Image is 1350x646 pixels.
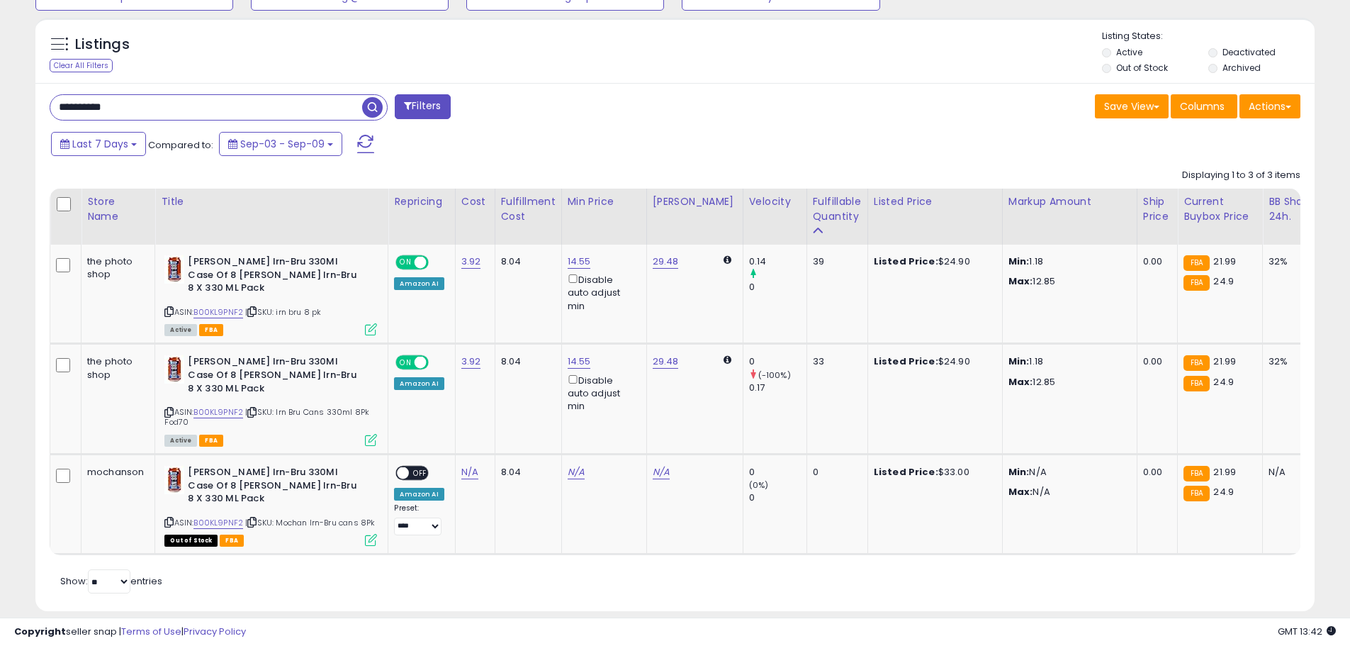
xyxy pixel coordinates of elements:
p: N/A [1008,466,1126,479]
span: 24.9 [1213,274,1234,288]
div: Markup Amount [1008,194,1131,209]
span: 24.9 [1213,485,1234,499]
strong: Max: [1008,274,1033,288]
a: Terms of Use [121,625,181,638]
span: All listings currently available for purchase on Amazon [164,435,197,447]
label: Out of Stock [1116,62,1168,74]
div: 0.14 [749,255,806,268]
strong: Max: [1008,375,1033,389]
div: 32% [1269,355,1315,368]
span: OFF [410,467,432,479]
button: Actions [1239,94,1300,118]
b: [PERSON_NAME] Irn-Bru 330Ml Case Of 8 [PERSON_NAME] Irn-Bru 8 X 330 ML Pack [188,466,360,509]
p: Listing States: [1102,30,1315,43]
strong: Min: [1008,355,1030,368]
span: All listings currently available for purchase on Amazon [164,324,197,336]
span: 2025-09-17 13:42 GMT [1278,625,1336,638]
a: 14.55 [568,255,591,269]
label: Archived [1222,62,1261,74]
span: | SKU: irn bru 8 pk [245,306,321,318]
strong: Min: [1008,255,1030,268]
label: Deactivated [1222,46,1276,58]
span: Last 7 Days [72,137,128,151]
span: 24.9 [1213,375,1234,389]
small: FBA [1183,376,1210,391]
small: FBA [1183,466,1210,481]
button: Filters [395,94,450,119]
div: 32% [1269,255,1315,268]
span: Compared to: [148,138,213,152]
strong: Max: [1008,485,1033,499]
div: Clear All Filters [50,59,113,72]
div: $33.00 [874,466,991,479]
strong: Copyright [14,625,66,638]
span: ON [398,257,415,269]
p: 12.85 [1008,376,1126,389]
span: OFF [427,357,449,369]
div: Preset: [394,503,444,535]
div: ASIN: [164,255,377,334]
div: Disable auto adjust min [568,372,636,413]
div: 33 [813,355,857,368]
div: Fulfillable Quantity [813,194,862,224]
p: 1.18 [1008,255,1126,268]
span: FBA [220,535,244,547]
span: ON [398,357,415,369]
div: Min Price [568,194,641,209]
label: Active [1116,46,1142,58]
a: N/A [568,465,585,479]
img: 41shjgaK7RL._SL40_.jpg [164,255,184,284]
div: ASIN: [164,466,377,545]
span: 21.99 [1213,355,1236,368]
div: 8.04 [501,255,551,268]
span: 21.99 [1213,465,1236,479]
div: Current Buybox Price [1183,194,1256,224]
div: mochanson [87,466,144,479]
span: OFF [427,257,449,269]
div: 0 [749,281,806,294]
a: B00KL9PNF2 [193,406,243,418]
div: Amazon AI [394,377,444,390]
div: 8.04 [501,355,551,368]
div: the photo shop [87,255,144,281]
a: B00KL9PNF2 [193,517,243,529]
a: Privacy Policy [184,625,246,638]
h5: Listings [75,35,130,55]
span: | SKU: Irn Bru Cans 330ml 8Pk Fod70 [164,406,369,428]
div: BB Share 24h. [1269,194,1320,224]
span: FBA [199,324,223,336]
div: Cost [461,194,489,209]
button: Last 7 Days [51,132,146,156]
a: 29.48 [653,255,679,269]
span: 21.99 [1213,255,1236,268]
strong: Min: [1008,465,1030,479]
button: Sep-03 - Sep-09 [219,132,342,156]
span: Show: entries [60,574,162,588]
div: Store Name [87,194,149,224]
div: Displaying 1 to 3 of 3 items [1182,169,1300,182]
div: 0.00 [1143,355,1166,368]
b: Listed Price: [874,255,938,268]
a: 3.92 [461,355,481,369]
small: FBA [1183,355,1210,371]
div: Repricing [394,194,449,209]
p: 12.85 [1008,275,1126,288]
div: Amazon AI [394,277,444,290]
span: Sep-03 - Sep-09 [240,137,325,151]
p: N/A [1008,486,1126,499]
span: Columns [1180,99,1225,113]
div: N/A [1269,466,1315,479]
a: 3.92 [461,255,481,269]
span: FBA [199,435,223,447]
b: Listed Price: [874,355,938,368]
p: 1.18 [1008,355,1126,368]
div: 0 [749,355,806,368]
small: FBA [1183,275,1210,291]
a: N/A [653,465,670,479]
div: Disable auto adjust min [568,272,636,313]
div: 0 [749,491,806,504]
div: Amazon AI [394,488,444,501]
span: | SKU: Mochan Irn-Bru cans 8Pk [245,517,375,528]
div: 0 [813,466,857,479]
button: Columns [1171,94,1237,118]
